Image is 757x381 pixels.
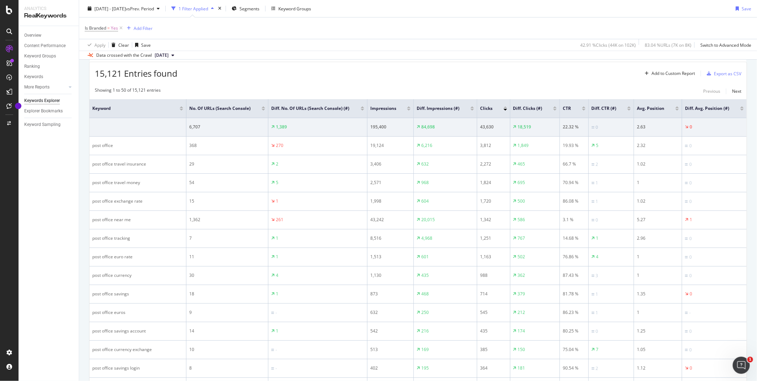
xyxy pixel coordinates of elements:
[94,5,126,11] span: [DATE] - [DATE]
[742,5,751,11] div: Save
[563,161,585,167] div: 66.7 %
[518,254,525,260] div: 502
[189,105,251,112] span: No. of URLs (Search Console)
[689,328,692,335] div: 0
[92,217,183,223] div: post office near me
[370,105,397,112] span: Impressions
[92,254,183,260] div: post office euro rate
[637,291,679,297] div: 1.35
[596,310,598,316] div: 1
[92,291,183,297] div: post office savings
[480,254,507,260] div: 1,163
[689,310,691,316] div: -
[24,63,40,70] div: Ranking
[689,273,692,279] div: 0
[637,105,665,112] span: Avg. Position
[518,328,525,334] div: 174
[596,142,599,149] div: 5
[276,328,278,334] div: 1
[276,235,278,242] div: 1
[518,235,525,242] div: 767
[370,365,411,371] div: 402
[592,200,594,203] img: Equal
[642,68,695,79] button: Add to Custom Report
[189,235,265,242] div: 7
[111,23,118,33] span: Yes
[370,124,411,130] div: 195,400
[645,42,691,48] div: 83.04 % URLs ( 7K on 8K )
[685,200,688,203] img: Equal
[24,32,41,39] div: Overview
[637,142,679,149] div: 2.32
[92,309,183,316] div: post office euros
[118,42,129,48] div: Clear
[275,310,277,316] div: -
[24,97,60,105] div: Keywords Explorer
[685,256,688,258] img: Equal
[637,272,679,279] div: 1
[700,42,751,48] div: Switch to Advanced Mode
[271,105,350,112] span: Diff. No. of URLs (Search Console) (#)
[179,5,208,11] div: 1 Filter Applied
[563,346,585,353] div: 75.04 %
[24,107,63,115] div: Explorer Bookmarks
[276,291,278,297] div: 1
[276,142,283,149] div: 270
[421,142,432,149] div: 6,216
[421,179,429,186] div: 968
[703,87,720,96] button: Previous
[480,272,507,279] div: 988
[92,235,183,242] div: post office tracking
[276,161,278,167] div: 2
[278,5,311,11] div: Keyword Groups
[276,254,278,260] div: 1
[637,235,679,242] div: 2.96
[24,42,66,50] div: Content Performance
[563,105,571,112] span: CTR
[24,42,74,50] a: Content Performance
[421,124,435,130] div: 84,698
[95,67,177,79] span: 15,121 Entries found
[189,254,265,260] div: 11
[733,3,751,14] button: Save
[747,357,753,362] span: 1
[421,198,429,204] div: 604
[370,291,411,297] div: 873
[275,365,277,372] div: -
[637,124,679,130] div: 2.63
[480,179,507,186] div: 1,824
[596,291,598,298] div: 1
[85,25,106,31] span: Is Branded
[421,291,429,297] div: 468
[704,68,741,79] button: Export as CSV
[592,293,594,295] img: Equal
[24,12,73,20] div: RealKeywords
[637,161,679,167] div: 1.02
[217,5,223,12] div: times
[189,179,265,186] div: 54
[189,365,265,371] div: 8
[92,328,183,334] div: post office savings account
[596,254,599,260] div: 4
[592,275,594,277] img: Equal
[271,312,274,314] img: Equal
[94,42,105,48] div: Apply
[92,179,183,186] div: post office travel money
[563,235,585,242] div: 14.68 %
[421,235,432,242] div: 4,968
[690,291,692,297] div: 0
[370,309,411,316] div: 632
[24,97,74,105] a: Keywords Explorer
[637,198,679,204] div: 1.02
[685,182,688,184] img: Equal
[637,254,679,260] div: 1
[732,87,741,96] button: Next
[421,272,429,279] div: 435
[95,87,161,96] div: Showing 1 to 50 of 15,121 entries
[518,272,525,279] div: 362
[370,217,411,223] div: 43,242
[24,121,74,128] a: Keyword Sampling
[370,235,411,242] div: 8,516
[92,272,183,279] div: post office currency
[421,217,435,223] div: 20,015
